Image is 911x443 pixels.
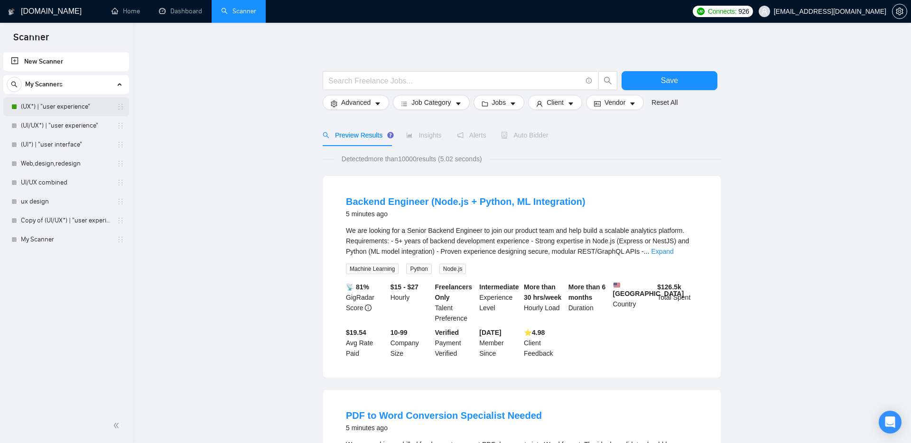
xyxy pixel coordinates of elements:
[389,282,433,323] div: Hourly
[586,95,644,110] button: idcardVendorcaret-down
[482,100,488,107] span: folder
[406,131,441,139] span: Insights
[346,225,698,257] div: We are looking for a Senior Backend Engineer to join our product team and help build a scalable a...
[21,135,111,154] a: (UI*) | "user interface"
[374,100,381,107] span: caret-down
[547,97,564,108] span: Client
[761,8,768,15] span: user
[112,7,140,15] a: homeHome
[604,97,625,108] span: Vendor
[389,327,433,359] div: Company Size
[3,52,129,71] li: New Scanner
[117,141,124,148] span: holder
[697,8,705,15] img: upwork-logo.png
[323,131,391,139] span: Preview Results
[341,97,371,108] span: Advanced
[346,208,586,220] div: 5 minutes ago
[629,100,636,107] span: caret-down
[644,248,650,255] span: ...
[455,100,462,107] span: caret-down
[567,282,611,323] div: Duration
[21,154,111,173] a: Web,design,redesign
[393,95,469,110] button: barsJob Categorycaret-down
[439,264,466,274] span: Node.js
[433,282,478,323] div: Talent Preference
[598,71,617,90] button: search
[738,6,749,17] span: 926
[346,196,586,207] a: Backend Engineer (Node.js + Python, ML Integration)
[651,97,678,108] a: Reset All
[113,421,122,430] span: double-left
[651,248,673,255] a: Expand
[477,282,522,323] div: Experience Level
[117,122,124,129] span: holder
[568,283,606,301] b: More than 6 months
[892,8,907,15] span: setting
[406,132,413,138] span: area-chart
[614,282,620,288] img: 🇺🇸
[522,327,567,359] div: Client Feedback
[524,283,561,301] b: More than 30 hrs/week
[655,282,700,323] div: Total Spent
[474,95,525,110] button: folderJobscaret-down
[536,100,543,107] span: user
[435,329,459,336] b: Verified
[528,95,582,110] button: userClientcaret-down
[522,282,567,323] div: Hourly Load
[879,411,902,434] div: Open Intercom Messenger
[331,100,337,107] span: setting
[492,97,506,108] span: Jobs
[411,97,451,108] span: Job Category
[661,74,678,86] span: Save
[328,75,582,87] input: Search Freelance Jobs...
[346,264,399,274] span: Machine Learning
[657,283,681,291] b: $ 126.5k
[386,131,395,139] div: Tooltip anchor
[501,132,508,138] span: robot
[365,305,372,311] span: info-circle
[21,230,111,249] a: My Scanner
[433,327,478,359] div: Payment Verified
[221,7,256,15] a: searchScanner
[323,132,329,138] span: search
[401,100,408,107] span: bars
[117,198,124,205] span: holder
[346,283,369,291] b: 📡 81%
[117,103,124,111] span: holder
[613,282,684,297] b: [GEOGRAPHIC_DATA]
[346,422,542,434] div: 5 minutes ago
[21,211,111,230] a: Copy of (UI/UX*) | "user experience"
[21,97,111,116] a: (UX*) | "user experience"
[524,329,545,336] b: ⭐️ 4.98
[117,217,124,224] span: holder
[323,95,389,110] button: settingAdvancedcaret-down
[406,264,431,274] span: Python
[8,4,15,19] img: logo
[435,283,473,301] b: Freelancers Only
[25,75,63,94] span: My Scanners
[117,236,124,243] span: holder
[21,192,111,211] a: ux design
[3,75,129,249] li: My Scanners
[346,410,542,421] a: PDF to Word Conversion Specialist Needed
[457,132,464,138] span: notification
[477,327,522,359] div: Member Since
[117,160,124,167] span: holder
[586,78,592,84] span: info-circle
[479,283,519,291] b: Intermediate
[390,283,418,291] b: $15 - $27
[11,52,121,71] a: New Scanner
[346,227,689,255] span: We are looking for a Senior Backend Engineer to join our product team and help build a scalable a...
[892,4,907,19] button: setting
[6,30,56,50] span: Scanner
[622,71,717,90] button: Save
[390,329,408,336] b: 10-99
[479,329,501,336] b: [DATE]
[21,116,111,135] a: (UI/UX*) | "user experience"
[346,329,366,336] b: $19.54
[335,154,489,164] span: Detected more than 10000 results (5.02 seconds)
[117,179,124,186] span: holder
[611,282,656,323] div: Country
[457,131,486,139] span: Alerts
[7,81,21,88] span: search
